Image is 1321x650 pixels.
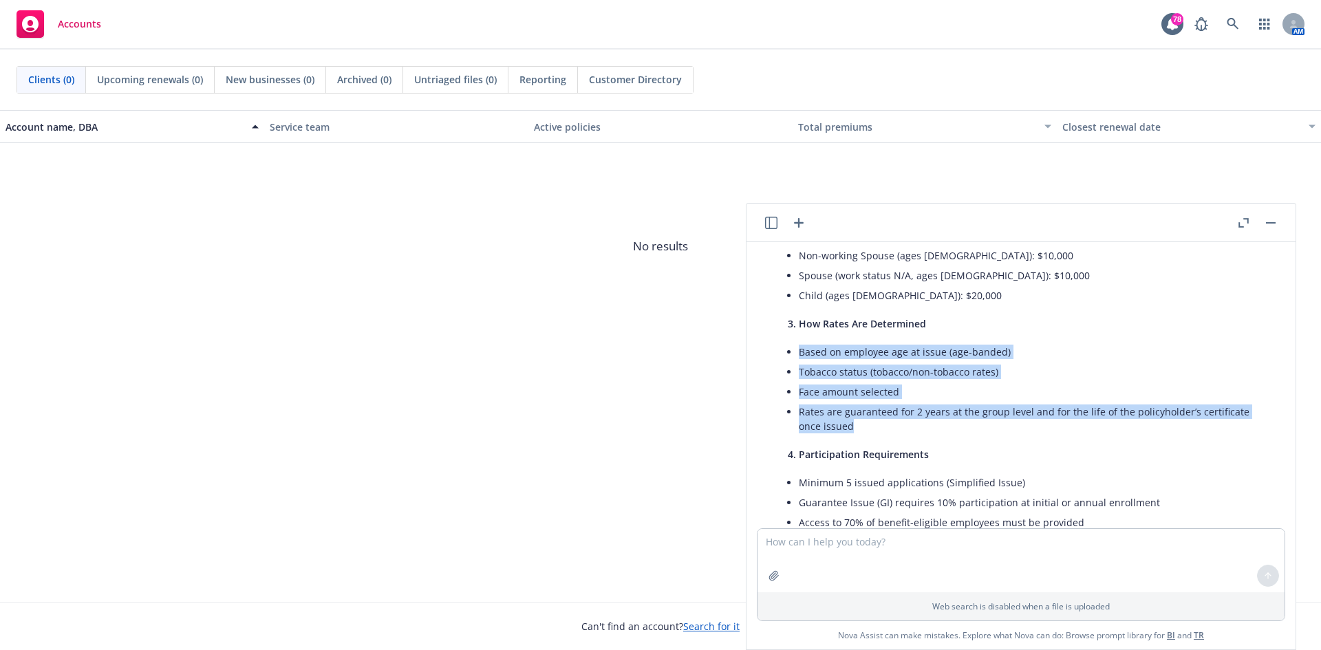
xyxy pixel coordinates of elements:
[799,246,1265,266] li: Non-working Spouse (ages [DEMOGRAPHIC_DATA]): $10,000
[799,382,1265,402] li: Face amount selected
[799,473,1265,492] li: Minimum 5 issued applications (Simplified Issue)
[97,72,203,87] span: Upcoming renewals (0)
[28,72,74,87] span: Clients (0)
[1251,10,1278,38] a: Switch app
[1194,629,1204,641] a: TR
[799,402,1265,436] li: Rates are guaranteed for 2 years at the group level and for the life of the policyholder’s certif...
[226,72,314,87] span: New businesses (0)
[414,72,497,87] span: Untriaged files (0)
[270,120,523,134] div: Service team
[1167,629,1175,641] a: BI
[534,120,787,134] div: Active policies
[58,19,101,30] span: Accounts
[1171,13,1183,25] div: 78
[1062,120,1300,134] div: Closest renewal date
[528,110,793,143] button: Active policies
[337,72,391,87] span: Archived (0)
[799,285,1265,305] li: Child (ages [DEMOGRAPHIC_DATA]): $20,000
[838,621,1204,649] span: Nova Assist can make mistakes. Explore what Nova can do: Browse prompt library for and
[793,110,1057,143] button: Total premiums
[799,266,1265,285] li: Spouse (work status N/A, ages [DEMOGRAPHIC_DATA]): $10,000
[1219,10,1247,38] a: Search
[683,620,740,633] a: Search for it
[264,110,528,143] button: Service team
[788,448,929,461] span: 4. Participation Requirements
[589,72,682,87] span: Customer Directory
[581,619,740,633] span: Can't find an account?
[519,72,566,87] span: Reporting
[799,512,1265,532] li: Access to 70% of benefit-eligible employees must be provided
[1057,110,1321,143] button: Closest renewal date
[11,5,107,43] a: Accounts
[1188,10,1215,38] a: Report a Bug
[799,362,1265,382] li: Tobacco status (tobacco/non-tobacco rates)
[799,342,1265,362] li: Based on employee age at issue (age-banded)
[798,120,1036,134] div: Total premiums
[766,600,1276,612] p: Web search is disabled when a file is uploaded
[6,120,244,134] div: Account name, DBA
[799,492,1265,512] li: Guarantee Issue (GI) requires 10% participation at initial or annual enrollment
[788,317,926,330] span: 3. How Rates Are Determined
